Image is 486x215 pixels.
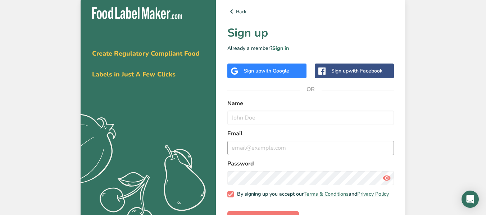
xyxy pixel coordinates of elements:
[244,67,289,75] div: Sign up
[227,159,394,168] label: Password
[227,129,394,138] label: Email
[227,7,394,16] a: Back
[92,49,200,79] span: Create Regulatory Compliant Food Labels in Just A Few Clicks
[261,67,289,74] span: with Google
[272,45,289,52] a: Sign in
[462,191,479,208] div: Open Intercom Messenger
[331,67,382,75] div: Sign up
[227,141,394,155] input: email@example.com
[234,191,389,197] span: By signing up you accept our and
[227,111,394,125] input: John Doe
[227,45,394,52] p: Already a member?
[92,7,182,19] img: Food Label Maker
[300,79,322,100] span: OR
[357,191,389,197] a: Privacy Policy
[227,24,394,42] h1: Sign up
[304,191,349,197] a: Terms & Conditions
[227,99,394,108] label: Name
[349,67,382,74] span: with Facebook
